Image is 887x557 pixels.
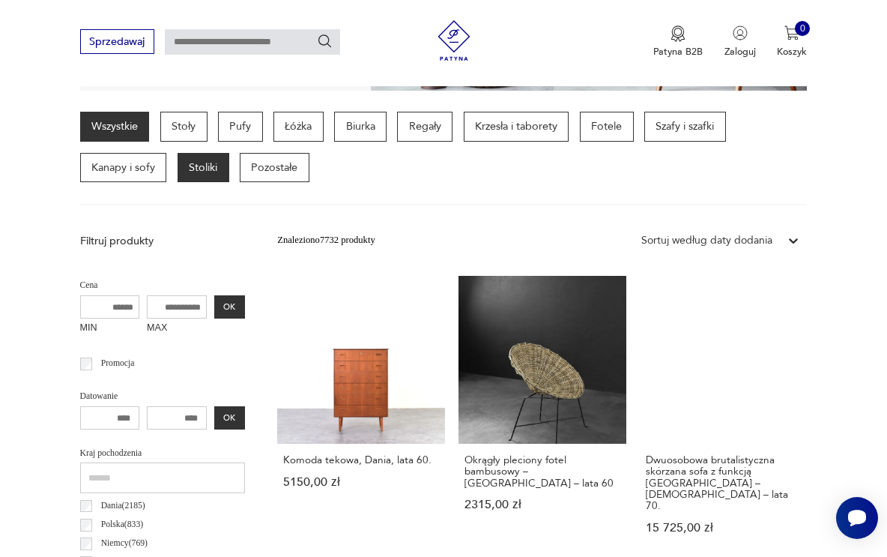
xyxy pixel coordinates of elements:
a: Biurka [334,112,387,142]
iframe: Smartsupp widget button [836,497,878,539]
a: Stoliki [178,153,229,183]
a: Pozostałe [240,153,309,183]
button: OK [214,295,245,319]
button: 0Koszyk [777,25,807,58]
p: Promocja [101,356,135,371]
img: Ikonka użytkownika [733,25,748,40]
div: Sortuj według daty dodania [641,233,772,248]
button: OK [214,406,245,430]
a: Szafy i szafki [644,112,726,142]
button: Sprzedawaj [80,29,154,54]
p: Dania ( 2185 ) [101,499,145,514]
p: 2315,00 zł [464,499,620,511]
div: Znaleziono 7732 produkty [277,233,375,248]
label: MAX [147,319,207,340]
a: Wszystkie [80,112,150,142]
a: Regały [397,112,452,142]
button: Szukaj [317,33,333,49]
a: Stoły [160,112,208,142]
p: Polska ( 833 ) [101,517,144,532]
p: Datowanie [80,389,246,404]
a: Sprzedawaj [80,38,154,47]
img: Ikona koszyka [784,25,799,40]
div: 0 [795,21,810,36]
label: MIN [80,319,140,340]
img: Ikona medalu [670,25,685,42]
a: Krzesła i taborety [464,112,569,142]
p: Kraj pochodzenia [80,446,246,461]
p: 15 725,00 zł [646,523,802,534]
h3: Komoda tekowa, Dania, lata 60. [283,454,439,466]
p: Zaloguj [724,45,756,58]
a: Łóżka [273,112,324,142]
button: Patyna B2B [653,25,703,58]
a: Kanapy i sofy [80,153,167,183]
h3: Okrągły pleciony fotel bambusowy – [GEOGRAPHIC_DATA] – lata 60 [464,454,620,489]
p: Koszyk [777,45,807,58]
a: Fotele [580,112,634,142]
p: 5150,00 zł [283,477,439,488]
p: Filtruj produkty [80,234,246,249]
h3: Dwuosobowa brutalistyczna skórzana sofa z funkcją [GEOGRAPHIC_DATA] – [DEMOGRAPHIC_DATA] – lata 70. [646,454,802,511]
a: Ikona medaluPatyna B2B [653,25,703,58]
img: Patyna - sklep z meblami i dekoracjami vintage [429,20,479,61]
button: Zaloguj [724,25,756,58]
a: Pufy [218,112,263,142]
p: Niemcy ( 769 ) [101,536,148,551]
p: Patyna B2B [653,45,703,58]
p: Cena [80,278,246,293]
